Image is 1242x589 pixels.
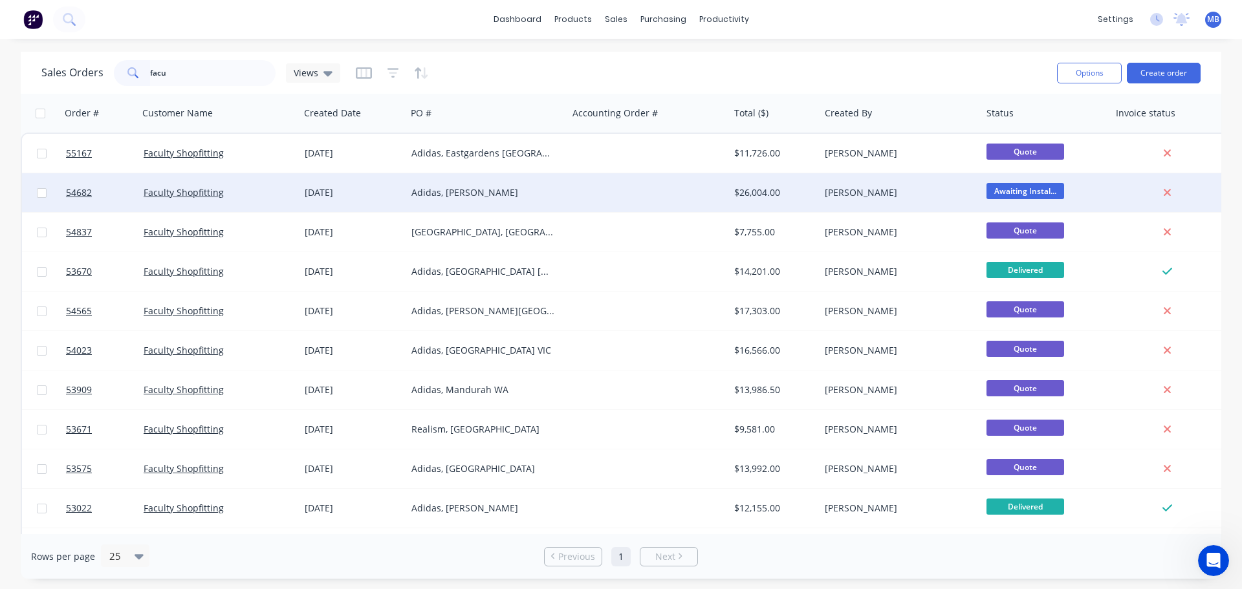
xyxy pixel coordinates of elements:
[66,344,92,357] span: 54023
[487,10,548,29] a: dashboard
[558,550,595,563] span: Previous
[411,305,555,317] div: Adidas, [PERSON_NAME][GEOGRAPHIC_DATA] SA
[66,502,92,515] span: 53022
[411,502,555,515] div: Adidas, [PERSON_NAME]
[144,147,224,159] a: Faculty Shopfitting
[66,213,144,252] a: 54837
[539,547,703,566] ul: Pagination
[305,226,401,239] div: [DATE]
[1091,10,1140,29] div: settings
[66,305,92,317] span: 54565
[66,292,144,330] a: 54565
[598,10,634,29] div: sales
[411,265,555,278] div: Adidas, [GEOGRAPHIC_DATA] [GEOGRAPHIC_DATA]
[144,423,224,435] a: Faculty Shopfitting
[305,265,401,278] div: [DATE]
[144,502,224,514] a: Faculty Shopfitting
[986,183,1064,199] span: Awaiting Instal...
[66,462,92,475] span: 53575
[66,331,144,370] a: 54023
[825,502,968,515] div: [PERSON_NAME]
[31,550,95,563] span: Rows per page
[66,528,144,567] a: 52858
[734,186,811,199] div: $26,004.00
[825,186,968,199] div: [PERSON_NAME]
[734,344,811,357] div: $16,566.00
[305,462,401,475] div: [DATE]
[825,226,968,239] div: [PERSON_NAME]
[986,498,1064,515] span: Delivered
[1127,63,1201,83] button: Create order
[411,462,555,475] div: Adidas, [GEOGRAPHIC_DATA]
[411,186,555,199] div: Adidas, [PERSON_NAME]
[144,226,224,238] a: Faculty Shopfitting
[66,383,92,396] span: 53909
[986,222,1064,239] span: Quote
[411,383,555,396] div: Adidas, Mandurah WA
[411,226,555,239] div: [GEOGRAPHIC_DATA], [GEOGRAPHIC_DATA]
[734,147,811,160] div: $11,726.00
[825,147,968,160] div: [PERSON_NAME]
[144,265,224,277] a: Faculty Shopfitting
[986,341,1064,357] span: Quote
[66,410,144,449] a: 53671
[304,107,361,120] div: Created Date
[144,383,224,396] a: Faculty Shopfitting
[734,383,811,396] div: $13,986.50
[986,144,1064,160] span: Quote
[986,459,1064,475] span: Quote
[986,380,1064,396] span: Quote
[305,305,401,317] div: [DATE]
[150,60,276,86] input: Search...
[305,423,401,436] div: [DATE]
[734,305,811,317] div: $17,303.00
[1057,63,1122,83] button: Options
[66,173,144,212] a: 54682
[986,301,1064,317] span: Quote
[825,383,968,396] div: [PERSON_NAME]
[655,550,675,563] span: Next
[986,262,1064,278] span: Delivered
[66,449,144,488] a: 53575
[305,502,401,515] div: [DATE]
[548,10,598,29] div: products
[41,67,103,79] h1: Sales Orders
[411,107,431,120] div: PO #
[23,10,43,29] img: Factory
[305,383,401,396] div: [DATE]
[825,462,968,475] div: [PERSON_NAME]
[66,423,92,436] span: 53671
[1198,545,1229,576] iframe: Intercom live chat
[142,107,213,120] div: Customer Name
[411,423,555,436] div: Realism, [GEOGRAPHIC_DATA]
[1207,14,1219,25] span: MB
[734,265,811,278] div: $14,201.00
[825,305,968,317] div: [PERSON_NAME]
[144,305,224,317] a: Faculty Shopfitting
[640,550,697,563] a: Next page
[66,147,92,160] span: 55167
[66,186,92,199] span: 54682
[411,344,555,357] div: Adidas, [GEOGRAPHIC_DATA] VIC
[986,107,1014,120] div: Status
[734,423,811,436] div: $9,581.00
[66,265,92,278] span: 53670
[825,423,968,436] div: [PERSON_NAME]
[144,186,224,198] a: Faculty Shopfitting
[65,107,99,120] div: Order #
[734,226,811,239] div: $7,755.00
[305,147,401,160] div: [DATE]
[572,107,658,120] div: Accounting Order #
[634,10,693,29] div: purchasing
[734,502,811,515] div: $12,155.00
[825,344,968,357] div: [PERSON_NAME]
[66,226,92,239] span: 54837
[294,66,318,80] span: Views
[734,107,768,120] div: Total ($)
[986,420,1064,436] span: Quote
[305,186,401,199] div: [DATE]
[66,489,144,528] a: 53022
[611,547,631,566] a: Page 1 is your current page
[66,252,144,291] a: 53670
[144,344,224,356] a: Faculty Shopfitting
